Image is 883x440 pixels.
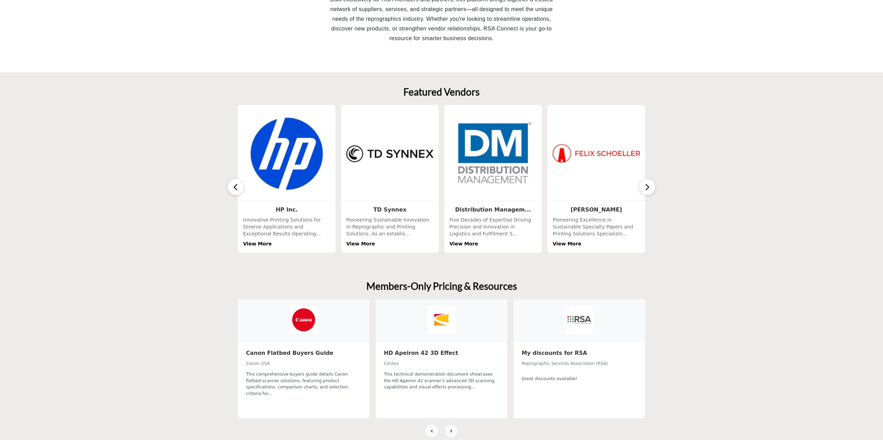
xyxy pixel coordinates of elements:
[346,110,434,197] img: TD Synnex
[373,206,407,213] a: TD Synnex
[384,371,499,390] div: This technical demonstration document showcases the HD Apeiron 42 scanner's advanced 3D scanning ...
[243,217,330,247] div: Innovative Printing Solutions for Diverse Applications and Exceptional Results Operating...
[522,349,637,360] a: My discounts for RSA
[428,306,455,334] img: Contex
[384,349,499,357] h3: HD Apeiron 42 3D Effect
[553,110,640,197] img: Felix Schoeller
[455,206,531,213] a: Distribution Managem...
[246,361,270,366] span: Canon USA
[346,217,434,247] div: Pioneering Sustainable Innovation in Reprographic and Printing Solutions. As an establis...
[243,241,272,246] a: View More
[553,217,640,247] div: Pioneering Excellence in Sustainable Specialty Papers and Printing Solutions Specializin...
[384,349,499,360] a: HD Apeiron 42 3D Effect
[403,86,480,98] h2: Featured Vendors
[449,241,478,246] a: View More
[522,376,637,382] p: Great discounts available!
[449,110,537,197] img: Distribution Managem...
[553,241,581,246] a: View More
[571,206,622,213] a: [PERSON_NAME]
[366,280,517,292] h2: Members-Only Pricing & Resources
[522,349,637,357] h3: My discounts for RSA
[246,349,361,360] a: Canon Flatbed Buyers Guide
[243,110,330,197] img: HP Inc.
[522,361,608,366] span: Reprographic Services Association (RSA)
[246,371,361,397] div: This comprehensive buyers guide details Canon flatbed scanner solutions, featuring product specif...
[290,306,318,334] img: Canon USA
[276,206,298,213] a: HP Inc.
[571,206,622,213] b: Felix Schoeller
[449,217,537,247] div: Five Decades of Expertise Driving Precision and Innovation in Logistics and Fulfillment S...
[346,241,375,246] a: View More
[384,361,399,366] span: Contex
[565,306,593,334] img: Reprographic Services Association (RSA)
[246,349,361,357] h3: Canon Flatbed Buyers Guide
